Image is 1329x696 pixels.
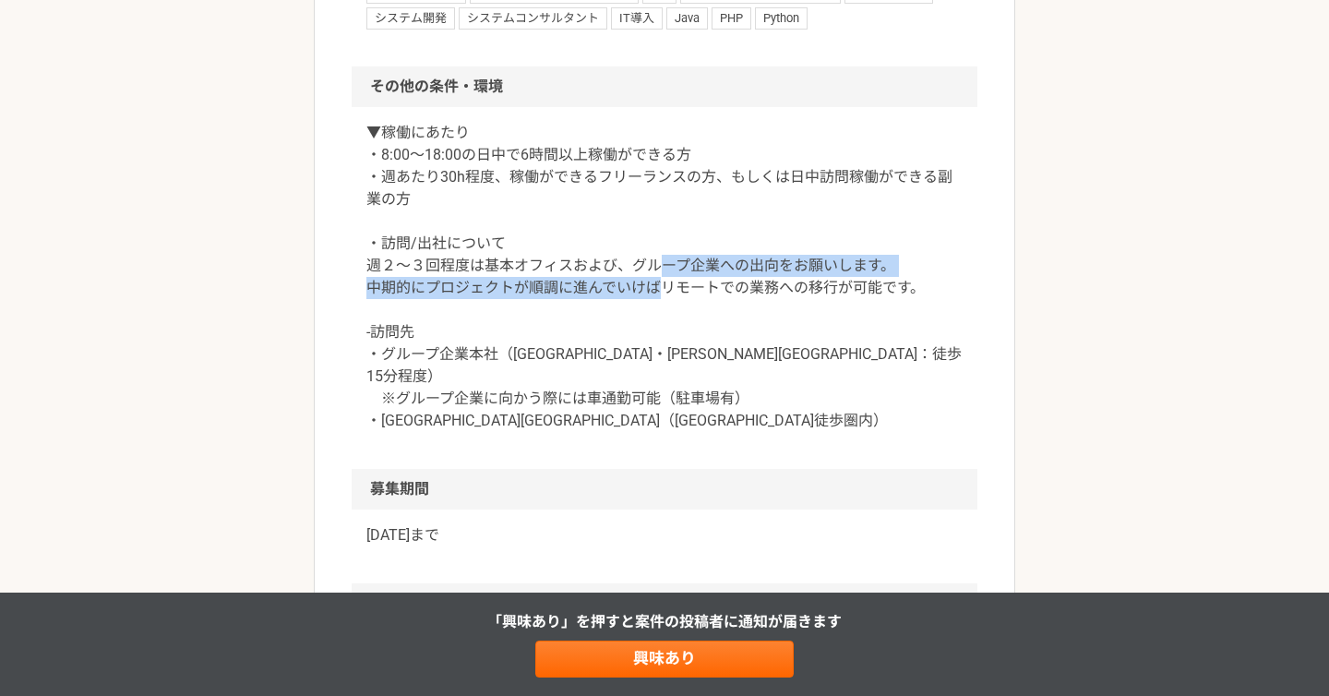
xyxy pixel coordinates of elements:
[352,583,977,624] h2: 募集企業
[352,66,977,107] h2: その他の条件・環境
[487,611,842,633] p: 「興味あり」を押すと 案件の投稿者に通知が届きます
[755,7,808,30] span: Python
[611,7,663,30] span: IT導入
[459,7,607,30] span: システムコンサルタント
[535,641,794,678] a: 興味あり
[666,7,708,30] span: Java
[366,122,963,432] p: ▼稼働にあたり ・8:00〜18:00の日中で6時間以上稼働ができる方 ・週あたり30h程度、稼働ができるフリーランスの方、もしくは日中訪問稼働ができる副業の方 ・訪問/出社について 週２〜３回...
[352,469,977,510] h2: 募集期間
[712,7,751,30] span: PHP
[366,7,455,30] span: システム開発
[366,524,963,546] p: [DATE]まで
